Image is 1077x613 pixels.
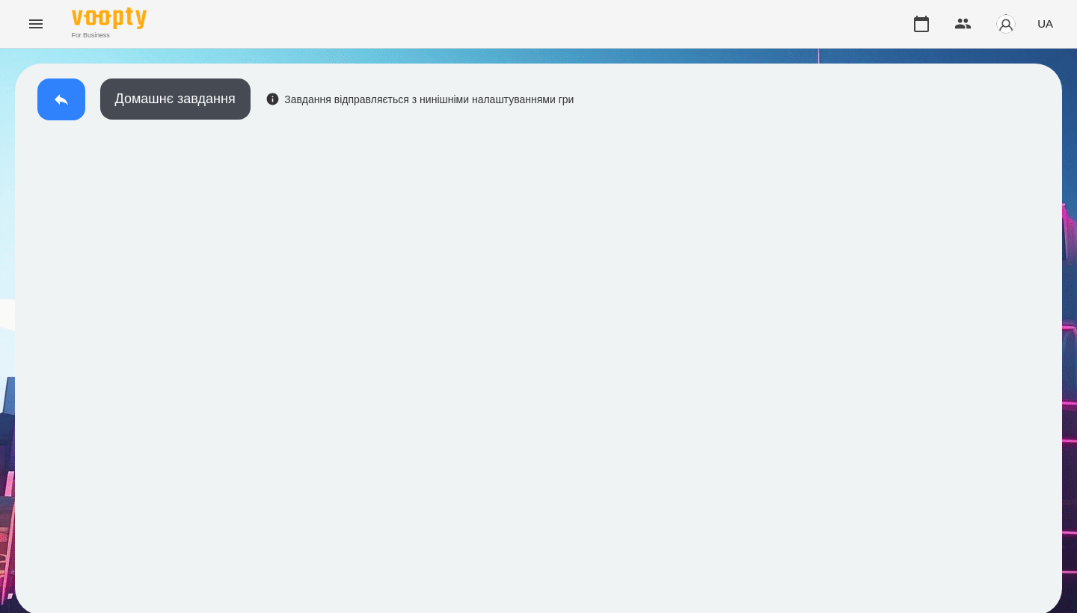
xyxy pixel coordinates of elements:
button: Menu [18,6,54,42]
button: Домашнє завдання [100,78,251,120]
button: UA [1031,10,1059,37]
img: avatar_s.png [995,13,1016,34]
div: Завдання відправляється з нинішніми налаштуваннями гри [266,92,574,107]
span: For Business [72,31,147,40]
span: UA [1037,16,1053,31]
img: Voopty Logo [72,7,147,29]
